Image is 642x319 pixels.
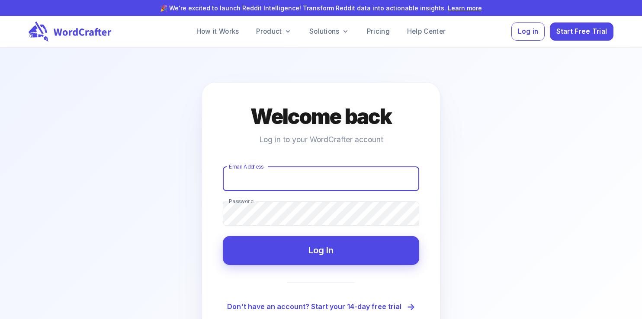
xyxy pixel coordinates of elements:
[511,22,545,41] button: Log in
[302,23,356,40] a: Solutions
[229,198,253,205] label: Password
[14,3,628,13] p: 🎉 We're excited to launch Reddit Intelligence! Transform Reddit data into actionable insights.
[518,26,539,38] span: Log in
[556,26,607,38] span: Start Free Trial
[223,236,419,265] button: Log In
[189,23,246,40] a: How it Works
[550,22,613,41] button: Start Free Trial
[229,163,263,170] label: Email Address
[259,134,383,146] p: Log in to your WordCrafter account
[448,4,482,12] a: Learn more
[360,23,397,40] a: Pricing
[249,23,299,40] a: Product
[400,23,453,40] a: Help Center
[250,103,392,130] h4: Welcome back
[227,300,415,314] a: Don't have an account? Start your 14-day free trial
